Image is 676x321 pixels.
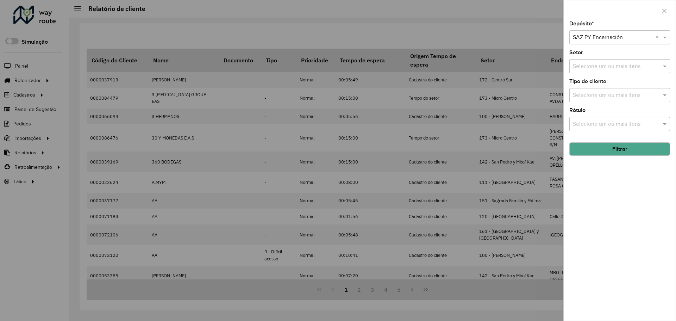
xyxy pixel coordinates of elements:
[655,33,661,42] span: Clear all
[569,48,583,57] label: Setor
[569,19,594,28] label: Depósito
[569,106,586,115] label: Rótulo
[569,77,606,86] label: Tipo de cliente
[569,142,670,156] button: Filtrar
